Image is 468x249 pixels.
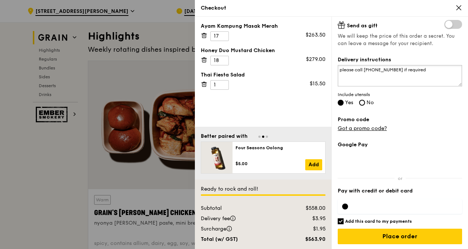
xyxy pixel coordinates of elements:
[338,229,462,244] input: Place order
[345,99,353,106] span: Yes
[196,205,285,212] div: Subtotal
[338,33,462,47] span: We will keep the price of this order a secret. You can leave a message for your recipient.
[201,71,326,79] div: Thai Fiesta Salad
[310,80,326,88] div: $15.50
[201,4,462,12] div: Checkout
[285,225,330,233] div: $1.95
[305,159,322,170] a: Add
[338,56,462,64] label: Delivery instructions
[266,136,268,138] span: Go to slide 3
[338,92,462,98] span: Include utensils
[201,185,326,193] div: Ready to rock and roll!
[285,236,330,243] div: $563.90
[338,153,462,169] iframe: Secure payment button frame
[201,23,326,30] div: Ayam Kampung Masak Merah
[235,161,305,167] div: $5.00
[338,116,462,123] label: Promo code
[347,23,378,29] span: Send as gift
[367,99,374,106] span: No
[201,133,248,140] div: Better paired with
[338,141,462,149] label: Google Pay
[201,47,326,54] div: Honey Duo Mustard Chicken
[196,225,285,233] div: Surcharge
[285,205,330,212] div: $558.00
[306,31,326,39] div: $263.50
[338,187,462,195] label: Pay with credit or debit card
[235,145,322,151] div: Four Seasons Oolong
[338,218,344,224] input: Add this card to my payments
[338,100,344,106] input: Yes
[306,56,326,63] div: $279.00
[345,218,412,224] h6: Add this card to my payments
[285,215,330,222] div: $3.95
[196,215,285,222] div: Delivery fee
[354,204,458,209] iframe: Secure card payment input frame
[196,236,285,243] div: Total (w/ GST)
[359,100,365,106] input: No
[262,136,264,138] span: Go to slide 2
[338,125,387,132] a: Got a promo code?
[258,136,261,138] span: Go to slide 1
